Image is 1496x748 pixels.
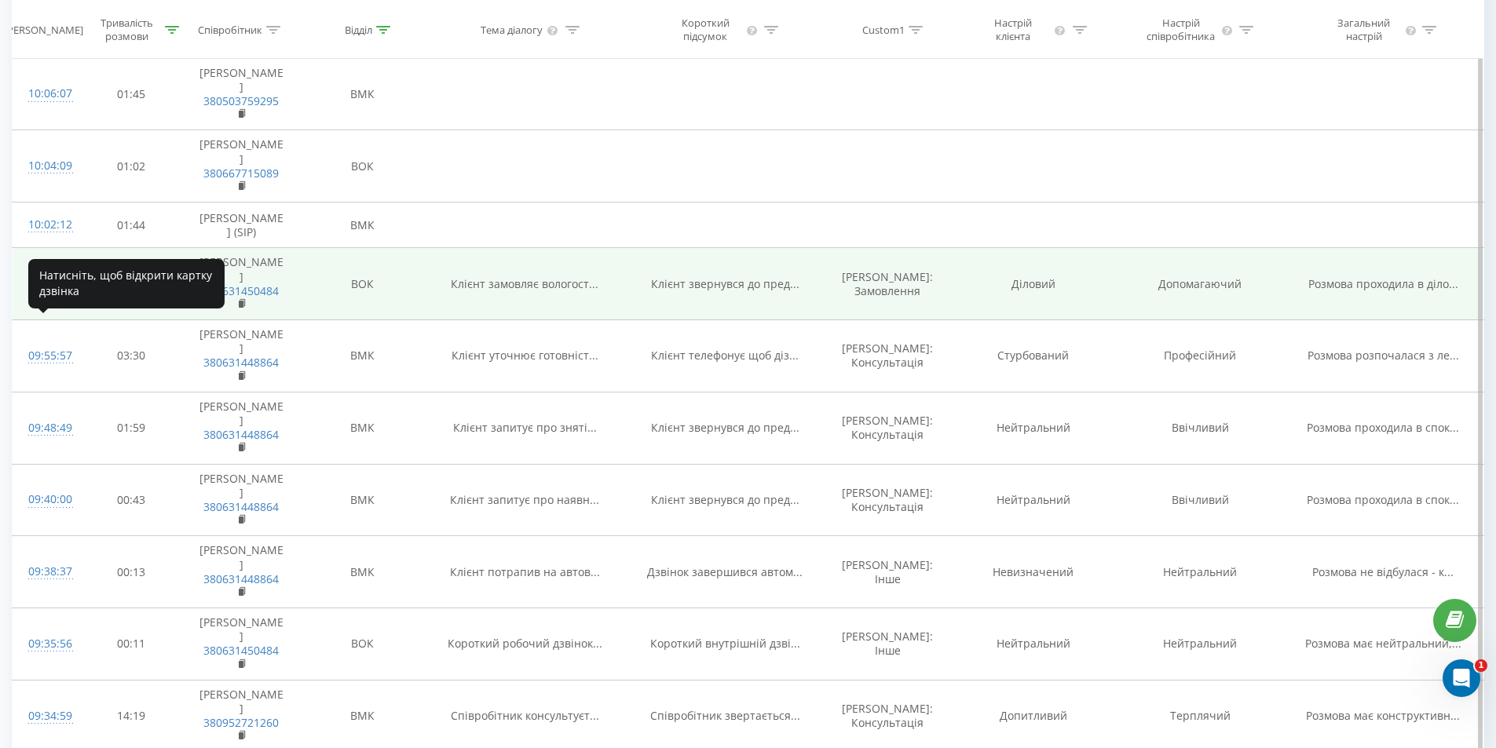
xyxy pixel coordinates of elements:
[647,564,803,579] span: Дзвінок завершився автом...
[668,16,744,43] div: Короткий підсумок
[183,248,300,320] td: [PERSON_NAME]
[203,427,279,442] a: 380631448864
[950,536,1117,608] td: Невизначений
[183,392,300,464] td: [PERSON_NAME]
[1117,392,1283,464] td: Ввічливий
[28,484,63,515] div: 09:40:00
[198,23,262,36] div: Співробітник
[300,536,425,608] td: ВМК
[345,23,372,36] div: Відділ
[79,392,183,464] td: 01:59
[950,320,1117,392] td: Стурбований
[183,58,300,130] td: [PERSON_NAME]
[183,130,300,203] td: [PERSON_NAME]
[28,556,63,587] div: 09:38:37
[28,341,63,371] div: 09:55:57
[450,564,600,579] span: Клієнт потрапив на автов...
[300,248,425,320] td: ВОК
[651,348,799,363] span: Клієнт телефонує щоб діз...
[1307,420,1459,435] span: Розмова проходила в спок...
[300,203,425,248] td: ВМК
[300,464,425,536] td: ВМК
[183,608,300,680] td: [PERSON_NAME]
[451,708,599,723] span: Співробітник консультуєт...
[93,16,161,43] div: Тривалість розмови
[79,320,183,392] td: 03:30
[1117,464,1283,536] td: Ввічливий
[203,715,279,730] a: 380952721260
[203,283,279,298] a: 380631450484
[1307,492,1459,507] span: Розмова проходила в спок...
[862,23,905,36] div: Custom1
[28,413,63,443] div: 09:48:49
[203,571,279,586] a: 380631448864
[79,464,183,536] td: 00:43
[651,276,799,291] span: Клієнт звернувся до пред...
[1117,608,1283,680] td: Нейтральний
[950,392,1117,464] td: Нейтральний
[203,499,279,514] a: 380631448864
[79,248,183,320] td: 01:20
[300,608,425,680] td: ВОК
[825,536,949,608] td: [PERSON_NAME]: Інше
[450,492,599,507] span: Клієнт запитує про наявн...
[28,151,63,181] div: 10:04:09
[183,320,300,392] td: [PERSON_NAME]
[300,130,425,203] td: ВОК
[451,276,598,291] span: Клієнт замовляє вологост...
[1143,16,1219,43] div: Настрій співробітника
[651,420,799,435] span: Клієнт звернувся до пред...
[28,701,63,732] div: 09:34:59
[79,203,183,248] td: 01:44
[453,420,597,435] span: Клієнт запитує про зняті...
[1308,276,1458,291] span: Розмова проходила в діло...
[1443,659,1480,697] iframe: Intercom live chat
[28,259,225,308] div: Натисніть, щоб відкрити картку дзвінка
[203,643,279,658] a: 380631450484
[1117,536,1283,608] td: Нейтральний
[1306,708,1460,723] span: Розмова має конструктивн...
[481,23,543,36] div: Тема діалогу
[950,248,1117,320] td: Діловий
[825,248,949,320] td: [PERSON_NAME]: Замовлення
[28,210,63,240] div: 10:02:12
[448,636,602,651] span: Короткий робочий дзвінок...
[950,464,1117,536] td: Нейтральний
[825,608,949,680] td: [PERSON_NAME]: Інше
[650,636,800,651] span: Короткий внутрішній дзві...
[825,464,949,536] td: [PERSON_NAME]: Консультація
[825,320,949,392] td: [PERSON_NAME]: Консультація
[203,355,279,370] a: 380631448864
[1117,248,1283,320] td: Допомагаючий
[183,464,300,536] td: [PERSON_NAME]
[203,93,279,108] a: 380503759295
[651,492,799,507] span: Клієнт звернувся до пред...
[1308,348,1459,363] span: Розмова розпочалася з ле...
[79,58,183,130] td: 01:45
[977,16,1050,43] div: Настрій клієнта
[650,708,800,723] span: Співробітник звертається...
[1312,564,1454,579] span: Розмова не відбулася - к...
[950,608,1117,680] td: Нейтральний
[79,608,183,680] td: 00:11
[4,23,83,36] div: [PERSON_NAME]
[28,78,63,109] div: 10:06:07
[1117,320,1283,392] td: Професійний
[300,320,425,392] td: ВМК
[79,536,183,608] td: 00:13
[79,130,183,203] td: 01:02
[183,536,300,608] td: [PERSON_NAME]
[28,629,63,659] div: 09:35:56
[1475,659,1487,672] span: 1
[1305,636,1461,651] span: Розмова має нейтральний,...
[825,392,949,464] td: [PERSON_NAME]: Консультація
[203,166,279,181] a: 380667715089
[1326,16,1402,43] div: Загальний настрій
[183,203,300,248] td: [PERSON_NAME] (SIP)
[300,58,425,130] td: ВМК
[452,348,598,363] span: Клієнт уточнює готовніст...
[300,392,425,464] td: ВМК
